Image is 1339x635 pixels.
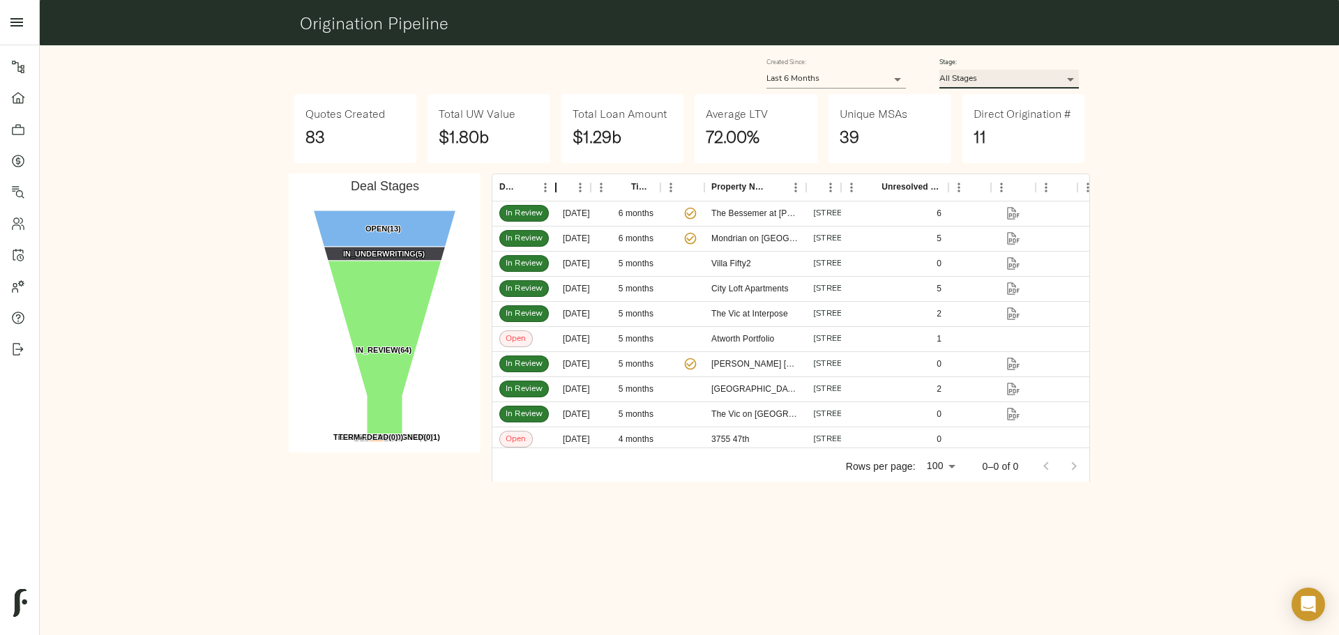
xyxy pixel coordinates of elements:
button: Sort [612,178,631,197]
p: Rows per page: [846,459,916,473]
div: 6 months [591,227,660,252]
div: 5 months [591,402,660,427]
button: Menu [535,177,556,198]
div: The Vic at Interpose [711,308,788,320]
div: 5 [937,233,941,245]
h6: Direct Origination # [974,105,1071,123]
span: Open [500,434,532,445]
tspan: IN_REVIEW [356,346,398,354]
div: Last 6 Months [766,70,906,89]
button: Menu [948,177,969,198]
div: City Loft Apartments [711,283,789,295]
span: In Review [500,233,548,245]
strong: 72.00% [706,126,759,147]
div: 6 months [591,201,660,227]
div: [DATE] 2:49 PM [556,201,591,227]
span: In Review [500,283,548,295]
span: In Review [500,208,548,220]
div: [DATE] 8:06 AM [556,302,591,327]
div: 2 [937,308,941,320]
div: [DATE] 9:05 AM [556,277,591,302]
a: [STREET_ADDRESS] [813,435,893,443]
div: 0 [937,434,941,445]
h6: Total Loan Amount [573,105,667,123]
div: 1 [937,333,941,345]
button: Sort [678,178,697,197]
div: Property Name [704,174,806,201]
text: (1) [333,433,440,441]
div: Atworth Portfolio [711,333,774,345]
div: 5 months [591,377,660,402]
h6: Total UW Value [439,105,515,123]
div: Villa Fifty2 [711,258,751,270]
div: [DATE] 1:10 PM [556,327,591,352]
div: Property Address [806,174,841,201]
span: In Review [500,383,548,395]
p: 0–0 of 0 [983,459,1019,473]
div: 5 months [591,327,660,352]
button: Menu [991,177,1012,198]
a: [STREET_ADDRESS][PERSON_NAME][PERSON_NAME] [813,335,1030,343]
a: [STREET_ADDRESS] [813,234,893,243]
button: Menu [1077,177,1098,198]
label: Created Since: [766,59,806,66]
div: [DATE] 5:55 PM [556,377,591,402]
div: 6 [937,208,941,220]
text: (13) [365,224,401,233]
div: [DATE] 2:42 PM [556,402,591,427]
tspan: TERM_SHEET_SIGNED [338,433,423,441]
div: Open Intercom Messenger [1292,588,1325,621]
div: 5 months [591,302,660,327]
a: [STREET_ADDRESS] [813,309,893,318]
a: [STREET_ADDRESS] [813,410,893,418]
div: Unresolved Comments [882,174,941,201]
div: Direct? [660,174,704,201]
button: Sort [1051,178,1071,197]
span: In Review [500,358,548,370]
button: Menu [591,177,612,198]
span: In Review [500,308,548,320]
a: [STREET_ADDRESS] [813,284,893,293]
div: Moravia Park [711,383,799,395]
div: Created At [556,174,591,201]
span: In Review [500,408,548,420]
svg: Deal Stages [289,174,481,452]
text: (64) [356,346,411,354]
a: [STREET_ADDRESS][PERSON_NAME][PERSON_NAME] [813,360,1030,368]
div: 5 months [591,352,660,377]
div: The Bessemer at Seward Commons [711,208,799,220]
button: Menu [570,177,591,198]
tspan: TEAR_SHEET_IN_REVIEW [333,433,431,441]
div: Time In Stage [591,174,660,201]
div: Deal Stage [492,174,556,201]
div: Mondrian on Lake Eola [711,233,799,245]
strong: 39 [840,126,859,147]
tspan: IN_UNDERWRITING [343,250,416,258]
button: Menu [660,177,681,198]
div: Time In Stage [631,174,653,201]
div: 0 [937,408,941,420]
strong: 83 [305,126,325,147]
button: Sort [515,178,535,197]
span: Open [500,333,532,345]
a: [STREET_ADDRESS][PERSON_NAME] [813,209,962,217]
div: [DATE] 10:38 AM [556,352,591,377]
a: [STREET_ADDRESS] [813,259,893,268]
div: Unresolved Comments [841,174,948,201]
span: In Review [500,258,548,270]
button: Sort [1009,178,1029,197]
div: Hairston Woods [711,358,799,370]
button: Menu [820,177,841,198]
div: A-Note [948,174,991,201]
div: Report [1036,174,1077,201]
h6: Average LTV [706,105,768,123]
h6: Quotes Created [305,105,385,123]
div: [DATE] 5:12 PM [556,227,591,252]
div: B-Note [991,174,1036,201]
div: Deal Stage [499,174,515,201]
button: Menu [1036,177,1057,198]
div: 100 [921,456,960,476]
div: [DATE] 9:53 AM [556,252,591,277]
tspan: FUNDED [362,433,394,441]
strong: $1.80b [439,126,489,147]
